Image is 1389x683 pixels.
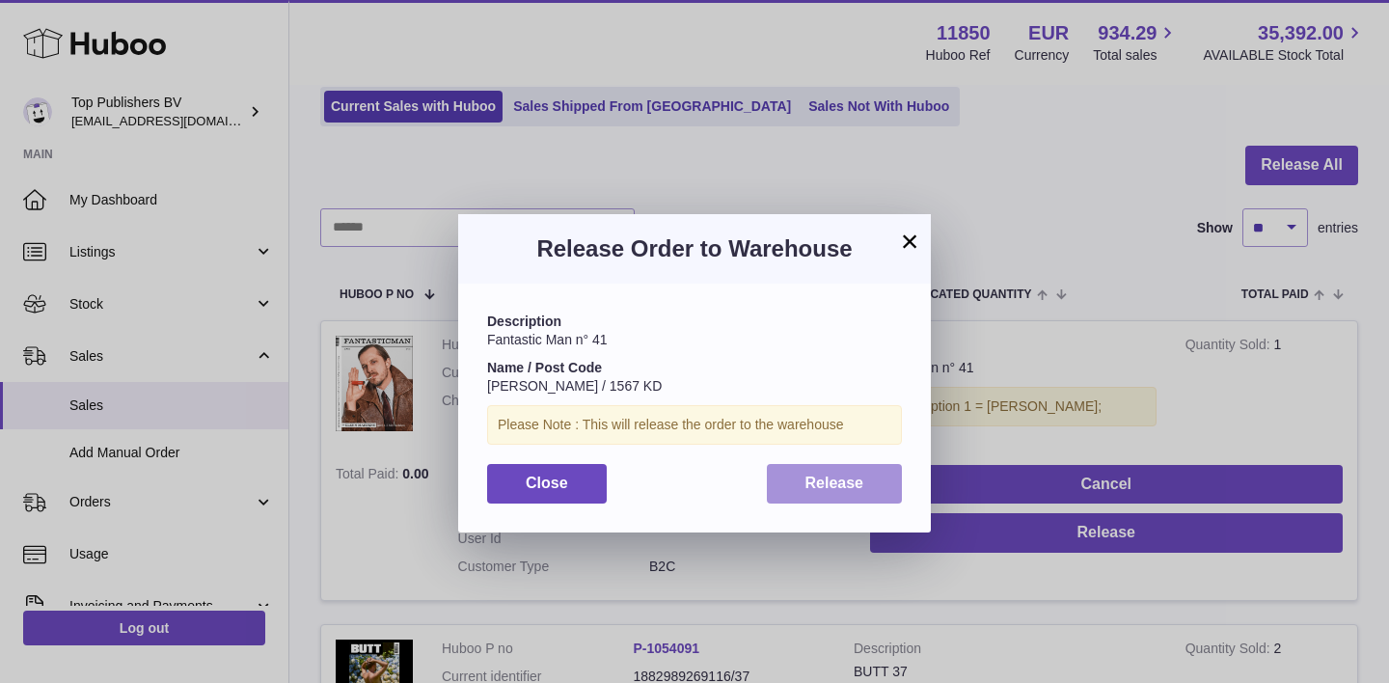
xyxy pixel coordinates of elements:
[526,475,568,491] span: Close
[487,378,662,394] span: [PERSON_NAME] / 1567 KD
[487,360,602,375] strong: Name / Post Code
[487,332,608,347] span: Fantastic Man n° 41
[805,475,864,491] span: Release
[487,314,561,329] strong: Description
[898,230,921,253] button: ×
[487,233,902,264] h3: Release Order to Warehouse
[767,464,903,504] button: Release
[487,464,607,504] button: Close
[487,405,902,445] div: Please Note : This will release the order to the warehouse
